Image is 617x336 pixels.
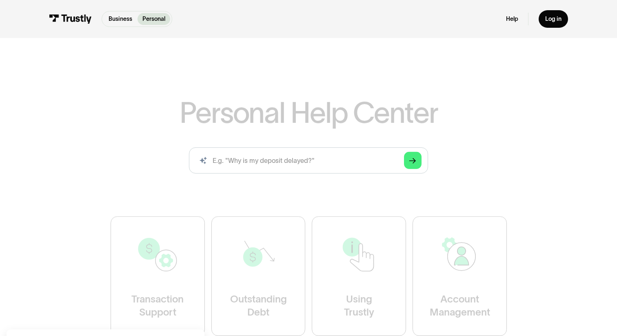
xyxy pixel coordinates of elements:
[180,98,438,127] h1: Personal Help Center
[539,10,568,28] a: Log in
[131,293,184,319] div: Transaction Support
[109,15,132,23] p: Business
[138,13,170,25] a: Personal
[506,15,518,22] a: Help
[230,293,286,319] div: Outstanding Debt
[545,15,562,22] div: Log in
[111,216,205,336] a: TransactionSupport
[211,216,305,336] a: OutstandingDebt
[49,14,92,23] img: Trustly Logo
[142,15,165,23] p: Personal
[429,293,490,319] div: Account Management
[104,13,137,25] a: Business
[189,147,428,174] input: search
[344,293,374,319] div: Using Trustly
[413,216,507,336] a: AccountManagement
[189,147,428,174] form: Search
[312,216,406,336] a: UsingTrustly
